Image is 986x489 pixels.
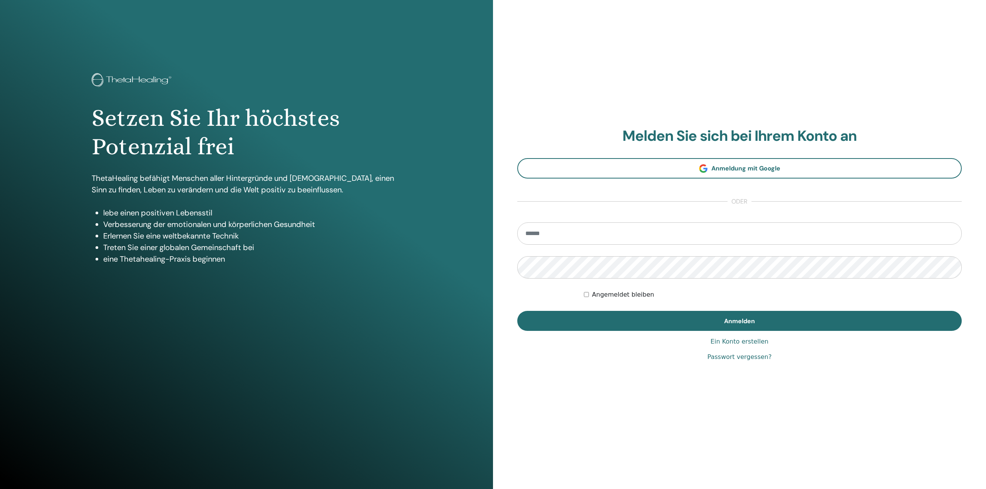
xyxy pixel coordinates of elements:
[724,317,755,325] span: Anmelden
[517,158,962,179] a: Anmeldung mit Google
[103,230,401,242] li: Erlernen Sie eine weltbekannte Technik
[592,290,654,299] label: Angemeldet bleiben
[103,253,401,265] li: eine Thetahealing-Praxis beginnen
[92,172,401,195] p: ThetaHealing befähigt Menschen aller Hintergründe und [DEMOGRAPHIC_DATA], einen Sinn zu finden, L...
[517,127,962,145] h2: Melden Sie sich bei Ihrem Konto an
[728,197,751,206] span: oder
[711,164,780,172] span: Anmeldung mit Google
[92,104,401,161] h1: Setzen Sie Ihr höchstes Potenzial frei
[708,352,772,362] a: Passwort vergessen?
[584,290,962,299] div: Keep me authenticated indefinitely or until I manually logout
[711,337,768,346] a: Ein Konto erstellen
[103,242,401,253] li: Treten Sie einer globalen Gemeinschaft bei
[103,219,401,230] li: Verbesserung der emotionalen und körperlichen Gesundheit
[517,311,962,331] button: Anmelden
[103,207,401,219] li: lebe einen positiven Lebensstil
